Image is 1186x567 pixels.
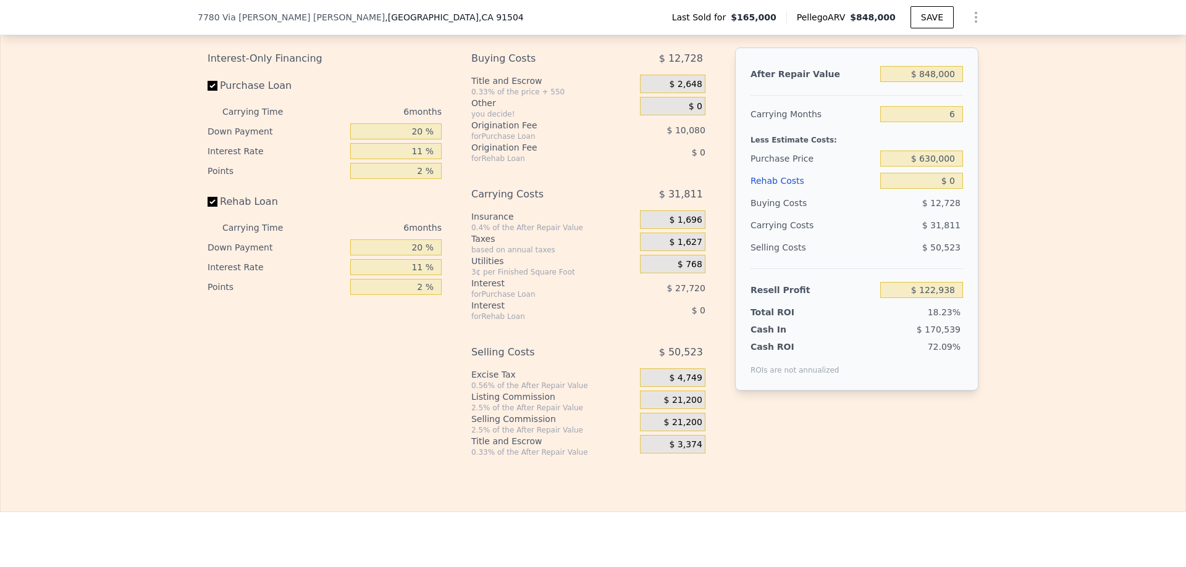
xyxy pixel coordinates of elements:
span: $ 3,374 [669,439,702,450]
div: 2.5% of the After Repair Value [471,403,635,413]
div: Taxes [471,233,635,245]
div: Title and Escrow [471,435,635,447]
div: Points [208,161,345,181]
span: 7780 Via [PERSON_NAME] [PERSON_NAME] [198,11,385,23]
div: 3¢ per Finished Square Foot [471,267,635,277]
span: Pellego ARV [797,11,851,23]
div: Insurance [471,210,635,223]
span: $ 4,749 [669,373,702,384]
div: Utilities [471,255,635,267]
div: Down Payment [208,122,345,141]
div: Interest Rate [208,257,345,277]
span: $ 2,648 [669,79,702,90]
span: $ 0 [692,147,705,157]
div: for Purchase Loan [471,131,609,141]
span: $ 12,728 [922,198,961,208]
div: Carrying Costs [471,183,609,205]
div: Title and Escrow [471,75,635,87]
div: Interest-Only Financing [208,48,442,70]
div: Interest Rate [208,141,345,161]
div: Carrying Time [222,218,303,238]
div: Cash In [751,323,828,336]
div: Resell Profit [751,279,875,301]
input: Purchase Loan [208,81,217,91]
span: $ 21,200 [664,417,702,428]
span: $ 50,523 [659,341,703,363]
div: After Repair Value [751,63,875,85]
span: $ 31,811 [922,220,961,230]
div: Listing Commission [471,391,635,403]
div: Interest [471,277,609,289]
span: $ 27,720 [667,283,705,293]
div: 6 months [308,218,442,238]
div: Buying Costs [751,192,875,214]
span: $ 12,728 [659,48,703,70]
span: Last Sold for [672,11,731,23]
span: $ 1,696 [669,215,702,226]
div: Down Payment [208,238,345,257]
div: Carrying Costs [751,214,828,236]
span: $165,000 [731,11,776,23]
span: $848,000 [850,12,896,22]
div: Excise Tax [471,368,635,381]
div: Origination Fee [471,119,609,131]
div: based on annual taxes [471,245,635,255]
div: Selling Costs [751,236,875,259]
span: $ 1,627 [669,237,702,248]
span: $ 50,523 [922,242,961,252]
div: 0.33% of the price + 550 [471,87,635,97]
div: Origination Fee [471,141,609,154]
div: Buying Costs [471,48,609,70]
span: $ 10,080 [667,125,705,135]
div: Selling Costs [471,341,609,363]
div: ROIs are not annualized [751,353,839,375]
label: Purchase Loan [208,75,345,97]
input: Rehab Loan [208,197,217,207]
div: 6 months [308,102,442,122]
span: $ 0 [689,101,702,112]
div: Selling Commission [471,413,635,425]
button: Show Options [964,5,988,30]
span: $ 0 [692,305,705,315]
div: 0.33% of the After Repair Value [471,447,635,457]
div: Points [208,277,345,297]
span: $ 768 [678,259,702,270]
span: $ 21,200 [664,395,702,406]
div: Less Estimate Costs: [751,125,963,147]
div: Total ROI [751,306,828,318]
div: Cash ROI [751,341,839,353]
div: 0.56% of the After Repair Value [471,381,635,391]
span: 18.23% [928,307,961,317]
span: $ 170,539 [917,325,961,334]
span: , [GEOGRAPHIC_DATA] [385,11,523,23]
div: Purchase Price [751,147,875,170]
div: for Rehab Loan [471,154,609,163]
div: for Rehab Loan [471,312,609,321]
div: Rehab Costs [751,170,875,192]
div: Carrying Months [751,103,875,125]
label: Rehab Loan [208,191,345,213]
span: 72.09% [928,342,961,352]
div: Other [471,97,635,109]
div: Interest [471,299,609,312]
div: you decide! [471,109,635,119]
span: $ 31,811 [659,183,703,205]
span: , CA 91504 [479,12,524,22]
button: SAVE [911,6,954,28]
div: for Purchase Loan [471,289,609,299]
div: 2.5% of the After Repair Value [471,425,635,435]
div: Carrying Time [222,102,303,122]
div: 0.4% of the After Repair Value [471,223,635,233]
